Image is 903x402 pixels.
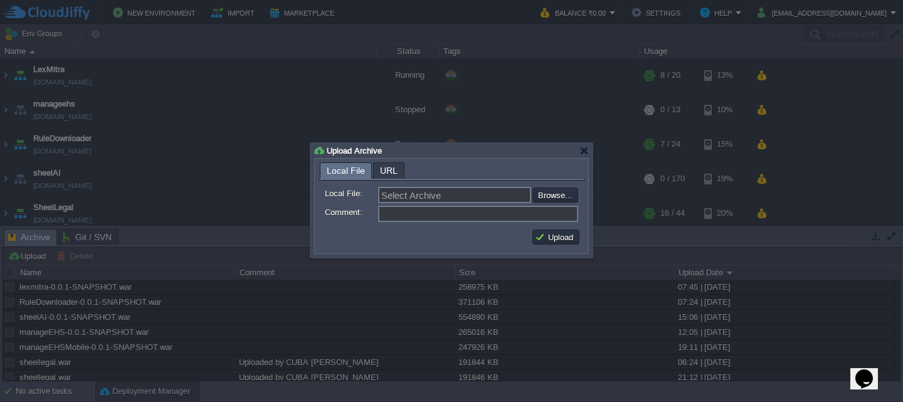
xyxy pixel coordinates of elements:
[327,163,365,179] span: Local File
[535,231,577,243] button: Upload
[850,352,890,389] iframe: chat widget
[325,206,377,219] label: Comment:
[380,163,398,178] span: URL
[325,187,377,200] label: Local File:
[327,146,382,156] span: Upload Archive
